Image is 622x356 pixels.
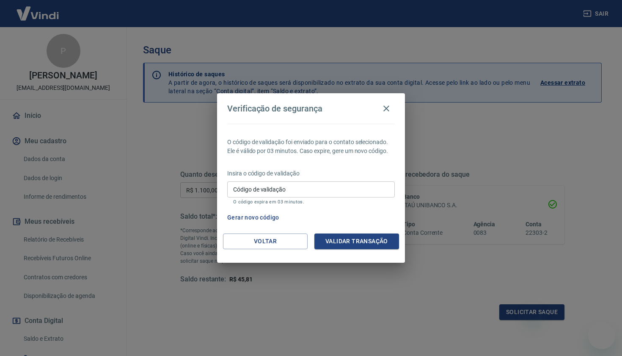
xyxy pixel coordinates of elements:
[227,169,395,178] p: Insira o código de validação
[233,199,389,205] p: O código expira em 03 minutos.
[224,210,283,225] button: Gerar novo código
[223,234,308,249] button: Voltar
[227,138,395,156] p: O código de validação foi enviado para o contato selecionado. Ele é válido por 03 minutos. Caso e...
[314,234,399,249] button: Validar transação
[524,302,541,319] iframe: Fechar mensagem
[588,322,615,349] iframe: Botão para abrir a janela de mensagens
[227,103,322,114] h4: Verificação de segurança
